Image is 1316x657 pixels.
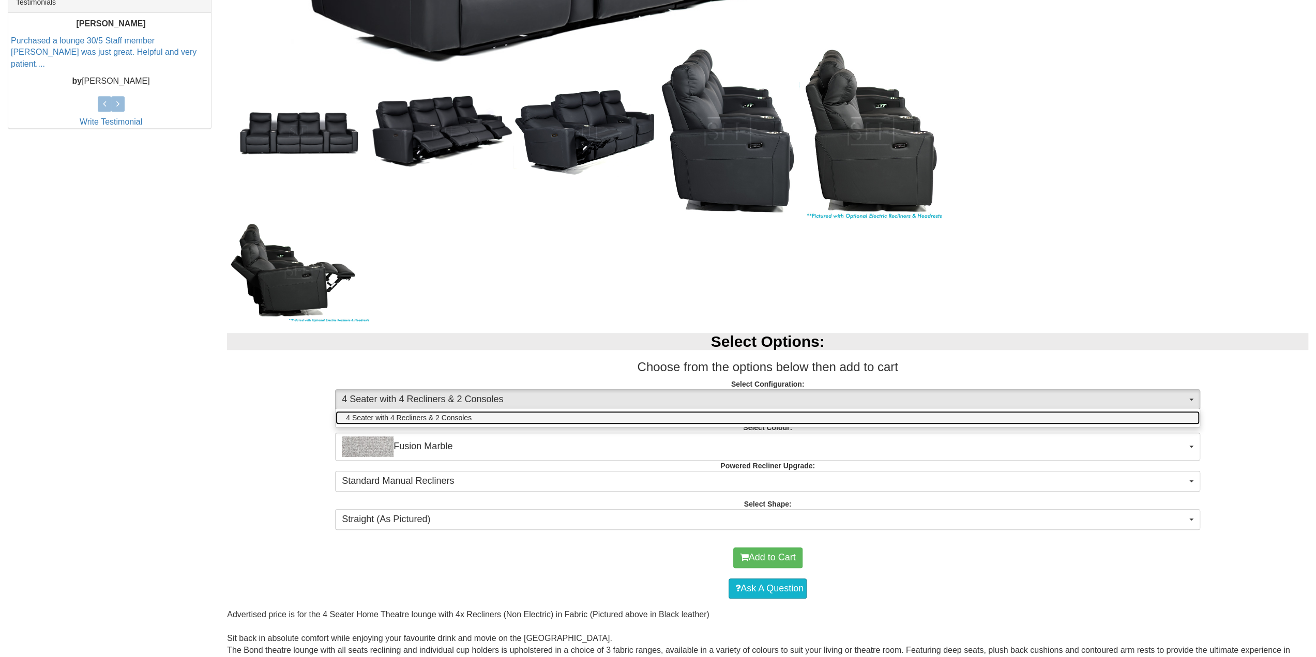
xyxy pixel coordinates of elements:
span: Straight (As Pictured) [342,513,1187,526]
button: Add to Cart [733,547,803,568]
strong: Powered Recliner Upgrade: [720,462,815,470]
b: by [72,77,82,85]
a: Write Testimonial [80,117,142,126]
span: Standard Manual Recliners [342,475,1187,488]
span: Fusion Marble [342,436,1187,457]
img: Fusion Marble [342,436,394,457]
a: Ask A Question [729,578,807,599]
span: 4 Seater with 4 Recliners & 2 Consoles [346,412,472,423]
span: 4 Seater with 4 Recliners & 2 Consoles [342,393,1187,406]
button: Fusion MarbleFusion Marble [335,433,1200,461]
a: Purchased a lounge 30/5 Staff member [PERSON_NAME] was just great. Helpful and very patient.... [11,36,196,68]
b: Select Options: [711,333,825,350]
b: [PERSON_NAME] [76,19,145,28]
strong: Select Colour: [743,423,792,432]
button: 4 Seater with 4 Recliners & 2 Consoles [335,389,1200,410]
button: Standard Manual Recliners [335,471,1200,492]
strong: Select Shape: [744,500,792,508]
button: Straight (As Pictured) [335,509,1200,530]
strong: Select Configuration: [731,380,805,388]
p: [PERSON_NAME] [11,75,211,87]
h3: Choose from the options below then add to cart [227,360,1308,374]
